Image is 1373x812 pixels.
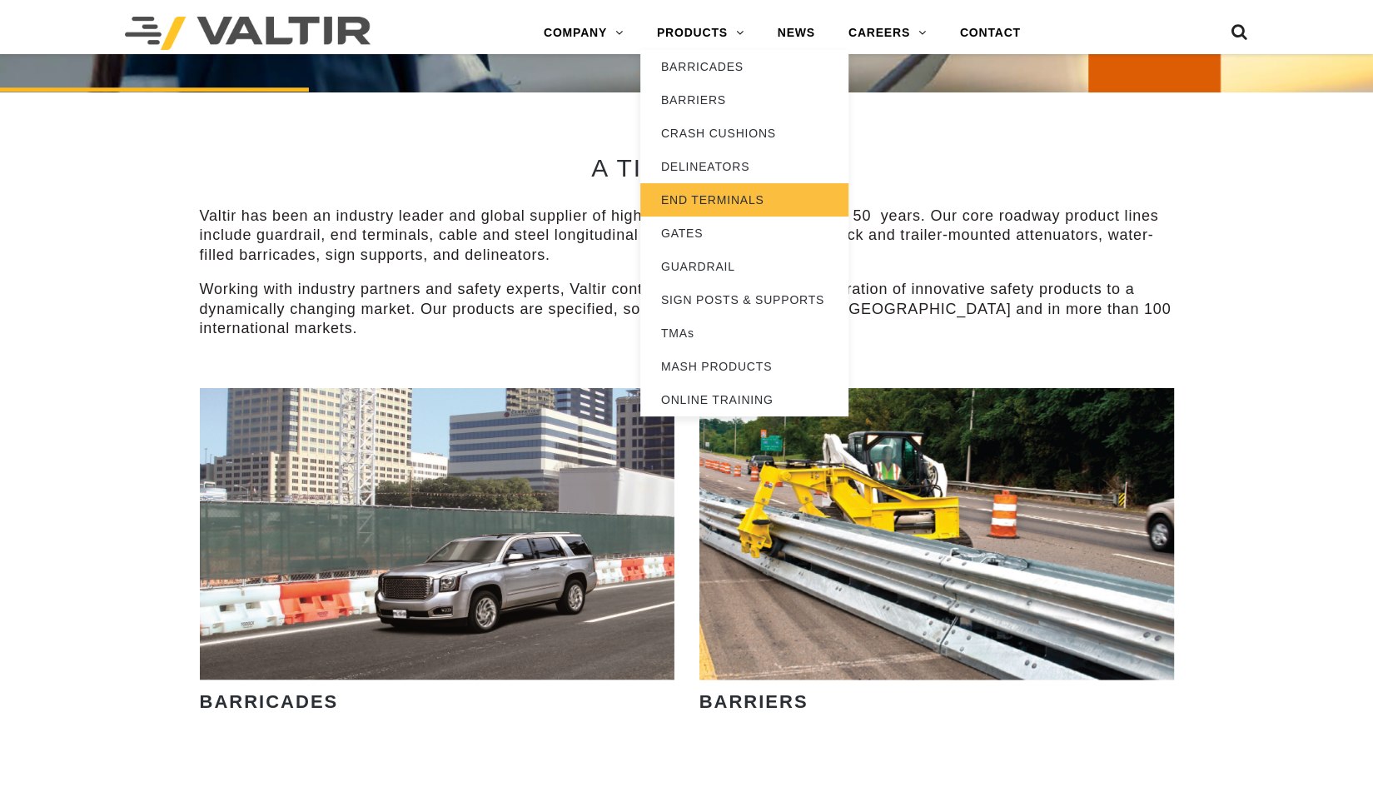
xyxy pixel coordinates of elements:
[200,280,1174,338] p: Working with industry partners and safety experts, Valtir continues to bring the next generation ...
[640,150,848,183] a: DELINEATORS
[699,691,808,712] strong: BARRIERS
[943,17,1037,50] a: CONTACT
[527,17,640,50] a: COMPANY
[125,17,371,50] img: Valtir
[640,316,848,350] a: TMAs
[640,350,848,383] a: MASH PRODUCTS
[640,250,848,283] a: GUARDRAIL
[640,283,848,316] a: SIGN POSTS & SUPPORTS
[200,207,1174,265] p: Valtir has been an industry leader and global supplier of highway safety products for over 50 yea...
[200,691,339,712] strong: BARRICADES
[640,183,848,217] a: END TERMINALS
[640,83,848,117] a: BARRIERS
[640,17,761,50] a: PRODUCTS
[832,17,943,50] a: CAREERS
[640,217,848,250] a: GATES
[640,50,848,83] a: BARRICADES
[200,154,1174,182] h2: A TIER ABOVE
[761,17,832,50] a: NEWS
[640,383,848,416] a: ONLINE TRAINING
[640,117,848,150] a: CRASH CUSHIONS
